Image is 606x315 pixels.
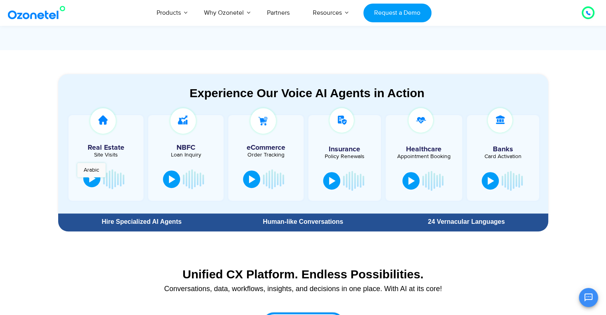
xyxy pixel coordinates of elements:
[579,288,598,307] button: Open chat
[73,152,140,158] div: Site Visits
[62,219,222,225] div: Hire Specialized AI Agents
[232,152,300,158] div: Order Tracking
[312,146,377,153] h5: Insurance
[312,154,377,159] div: Policy Renewals
[62,285,544,292] div: Conversations, data, workflows, insights, and decisions in one place. With AI at its core!
[152,152,220,158] div: Loan Inquiry
[225,219,380,225] div: Human-like Conversations
[388,219,544,225] div: 24 Vernacular Languages
[471,154,535,159] div: Card Activation
[392,146,456,153] h5: Healthcare
[152,144,220,151] h5: NBFC
[363,4,431,22] a: Request a Demo
[471,146,535,153] h5: Banks
[66,86,548,100] div: Experience Our Voice AI Agents in Action
[62,267,544,281] div: Unified CX Platform. Endless Possibilities.
[73,144,140,151] h5: Real Estate
[232,144,300,151] h5: eCommerce
[392,154,456,159] div: Appointment Booking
